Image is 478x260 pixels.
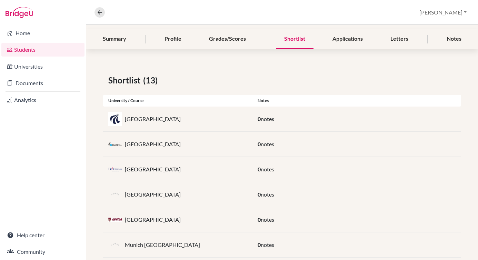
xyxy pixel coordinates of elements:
img: nl_tue_z0253icl.png [108,167,122,172]
span: notes [261,241,274,248]
div: Letters [382,29,417,49]
span: notes [261,166,274,172]
a: Help center [1,228,84,242]
p: [GEOGRAPHIC_DATA] [125,190,181,199]
a: Students [1,43,84,57]
a: Community [1,245,84,259]
img: default-university-logo-42dd438d0b49c2174d4c41c49dcd67eec2da6d16b3a2f6d5de70cc347232e317.png [108,188,122,201]
span: notes [261,116,274,122]
span: 0 [258,191,261,198]
div: University / Course [103,98,252,104]
div: Notes [252,98,461,104]
div: Applications [324,29,371,49]
span: 0 [258,241,261,248]
a: Analytics [1,93,84,107]
a: Home [1,26,84,40]
span: (13) [143,74,160,87]
div: Profile [156,29,190,49]
img: nl_del_z3hjdhnm.png [108,142,122,147]
button: [PERSON_NAME] [416,6,470,19]
img: kr_kore_hspsj2mw.png [108,218,122,222]
span: notes [261,216,274,223]
a: Universities [1,60,84,73]
div: Shortlist [276,29,313,49]
p: [GEOGRAPHIC_DATA] [125,216,181,224]
span: 0 [258,216,261,223]
div: Grades/Scores [201,29,254,49]
p: Munich [GEOGRAPHIC_DATA] [125,241,200,249]
img: default-university-logo-42dd438d0b49c2174d4c41c49dcd67eec2da6d16b3a2f6d5de70cc347232e317.png [108,238,122,252]
p: [GEOGRAPHIC_DATA] [125,140,181,148]
span: 0 [258,166,261,172]
span: notes [261,191,274,198]
span: 0 [258,141,261,147]
div: Notes [438,29,470,49]
p: [GEOGRAPHIC_DATA] [125,115,181,123]
p: [GEOGRAPHIC_DATA] [125,165,181,173]
span: 0 [258,116,261,122]
div: Summary [94,29,135,49]
img: dk_aau_fc_r9inu.png [108,112,122,126]
span: Shortlist [108,74,143,87]
span: notes [261,141,274,147]
img: Bridge-U [6,7,33,18]
a: Documents [1,76,84,90]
